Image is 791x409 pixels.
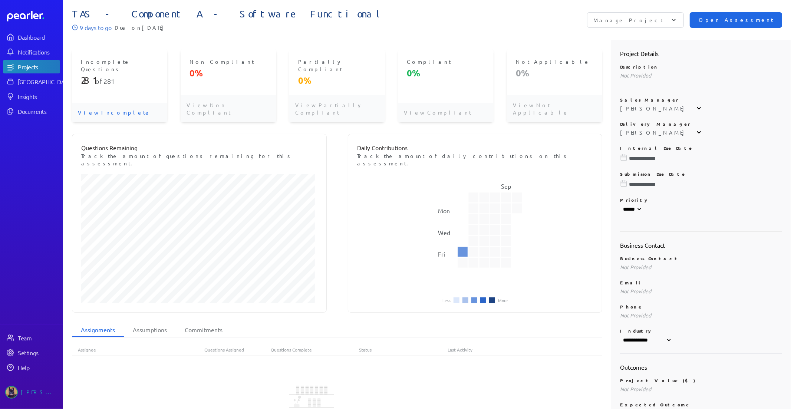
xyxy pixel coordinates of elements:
[620,255,782,261] p: Business Contact
[438,229,450,236] text: Wed
[620,97,782,103] p: Sales Manager
[516,58,593,65] p: Not Applicable
[593,16,663,24] p: Manage Project
[7,11,60,22] a: Dashboard
[298,58,376,73] p: Partially Compliant
[620,386,651,392] span: Not Provided
[81,58,158,73] p: Incomplete Questions
[189,58,267,65] p: Non Compliant
[3,331,60,344] a: Team
[620,328,782,334] p: Industry
[18,33,59,41] div: Dashboard
[72,8,427,20] span: TAS - Component A - Software Functional
[3,361,60,374] a: Help
[620,121,782,127] p: Delivery Manager
[21,386,58,399] div: [PERSON_NAME]
[620,64,782,70] p: Description
[72,347,205,353] div: Assignee
[176,323,231,337] li: Commitments
[18,63,59,70] div: Projects
[3,105,60,118] a: Documents
[3,45,60,59] a: Notifications
[620,280,782,286] p: Email
[271,347,359,353] div: Questions Complete
[438,251,445,258] text: Fri
[620,363,782,372] h2: Outcomes
[298,75,376,86] p: 0%
[18,349,59,356] div: Settings
[189,67,267,79] p: 0%
[18,93,59,100] div: Insights
[620,241,782,250] h2: Business Contact
[620,197,782,203] p: Priority
[620,171,782,177] p: Submisson Due Date
[620,155,782,162] input: Please choose a due date
[357,143,593,152] p: Daily Contributions
[620,377,782,383] p: Project Value ($)
[407,67,485,79] p: 0%
[80,23,112,32] p: 9 days to go
[620,145,782,151] p: Internal Due Date
[690,12,782,28] button: Open Assessment
[124,323,176,337] li: Assumptions
[18,48,59,56] div: Notifications
[3,383,60,402] a: Tung Nguyen's photo[PERSON_NAME]
[181,95,276,122] p: View Non Compliant
[5,386,18,399] img: Tung Nguyen
[699,16,773,24] span: Open Assessment
[507,95,602,122] p: View Not Applicable
[3,60,60,73] a: Projects
[516,67,593,79] p: 0%
[18,334,59,342] div: Team
[3,90,60,103] a: Insights
[620,288,651,294] span: Not Provided
[81,75,95,86] span: 281
[3,75,60,88] a: [GEOGRAPHIC_DATA]
[18,78,73,85] div: [GEOGRAPHIC_DATA]
[289,95,385,122] p: View Partially Compliant
[501,182,511,190] text: Sep
[620,264,651,270] span: Not Provided
[620,181,782,188] input: Please choose a due date
[620,402,782,408] p: Expected Outcome
[498,298,508,303] li: More
[81,75,158,86] p: of
[448,347,580,353] div: Last Activity
[620,105,688,112] div: [PERSON_NAME]
[620,304,782,310] p: Phone
[115,23,167,32] span: Due on [DATE]
[438,207,450,214] text: Mon
[407,58,485,65] p: Compliant
[3,30,60,44] a: Dashboard
[620,72,651,79] span: Not Provided
[72,323,124,337] li: Assignments
[3,346,60,359] a: Settings
[359,347,448,353] div: Status
[620,49,782,58] h2: Project Details
[205,347,271,353] div: Questions Assigned
[398,103,494,122] p: View Compliant
[81,143,317,152] p: Questions Remaining
[620,129,688,136] div: [PERSON_NAME]
[442,298,451,303] li: Less
[81,152,317,167] p: Track the amount of questions remaining for this assessment.
[72,103,167,122] p: View Incomplete
[18,364,59,371] div: Help
[357,152,593,167] p: Track the amount of daily contributions on this assessment.
[18,108,59,115] div: Documents
[620,312,651,319] span: Not Provided
[103,77,115,85] span: 281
